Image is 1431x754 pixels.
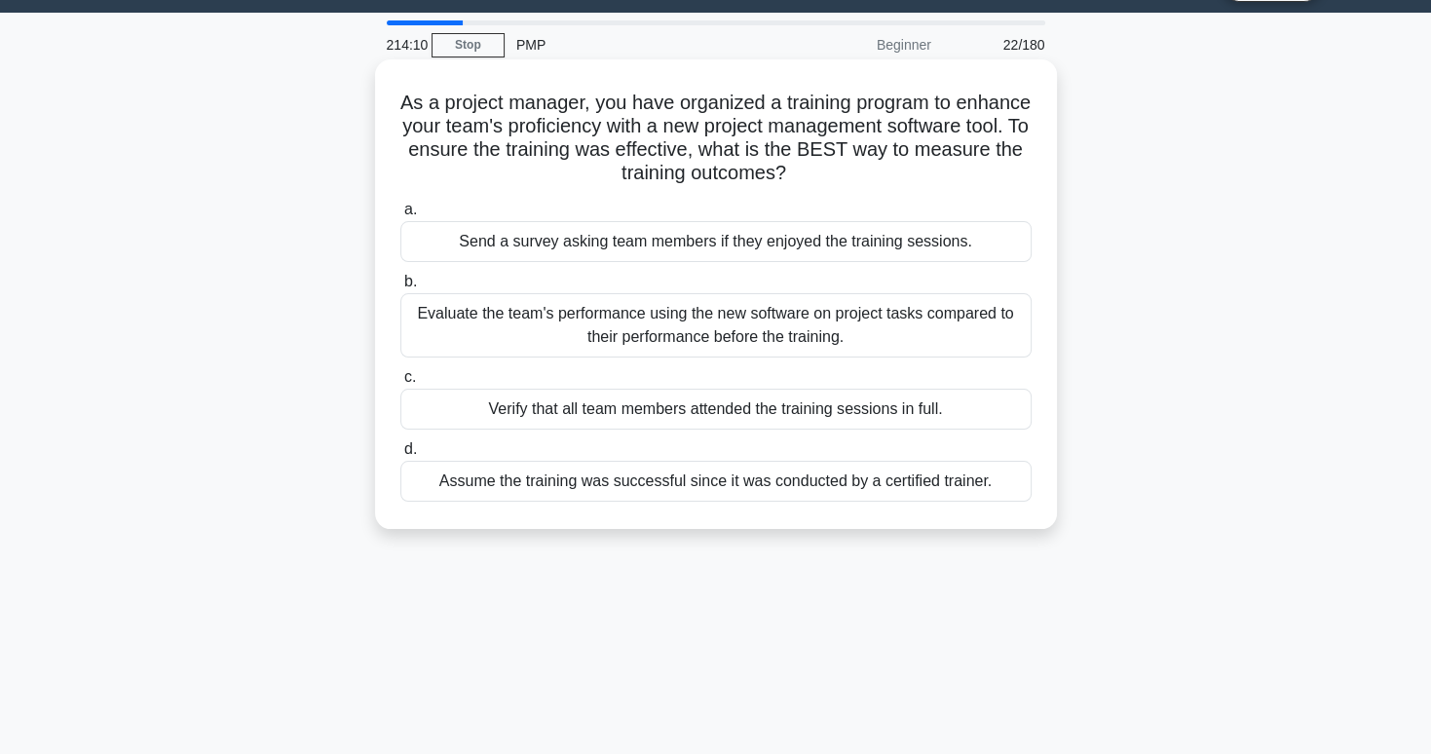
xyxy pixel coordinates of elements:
[943,25,1057,64] div: 22/180
[505,25,772,64] div: PMP
[404,440,417,457] span: d.
[400,389,1032,430] div: Verify that all team members attended the training sessions in full.
[404,273,417,289] span: b.
[432,33,505,57] a: Stop
[404,201,417,217] span: a.
[400,293,1032,358] div: Evaluate the team's performance using the new software on project tasks compared to their perform...
[375,25,432,64] div: 214:10
[404,368,416,385] span: c.
[772,25,943,64] div: Beginner
[400,221,1032,262] div: Send a survey asking team members if they enjoyed the training sessions.
[398,91,1034,186] h5: As a project manager, you have organized a training program to enhance your team's proficiency wi...
[400,461,1032,502] div: Assume the training was successful since it was conducted by a certified trainer.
